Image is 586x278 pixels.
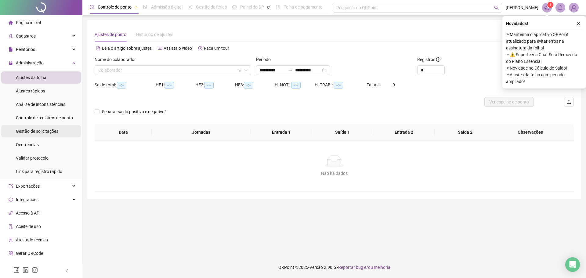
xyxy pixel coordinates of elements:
span: --:-- [165,82,174,88]
th: Observações [491,124,569,141]
span: ⚬ ⚠️ Suporte Via Chat Será Removido do Plano Essencial [506,51,582,65]
div: HE 2: [195,81,235,88]
span: --:-- [244,82,253,88]
span: Administração [16,60,44,65]
span: linkedin [23,267,29,273]
div: Open Intercom Messenger [565,257,580,272]
span: left [65,269,69,273]
span: instagram [32,267,38,273]
span: ⚬ Ajustes da folha com período ampliado! [506,71,582,85]
span: Novidades ! [506,20,528,27]
span: Faltas: [367,82,380,87]
span: Ajustes de ponto [95,32,126,37]
div: H. TRAB.: [315,81,367,88]
span: sync [9,197,13,202]
label: Nome do colaborador [95,56,140,63]
span: Versão [309,265,323,270]
span: Gestão de solicitações [16,129,58,134]
span: Painel do DP [240,5,264,9]
span: lock [9,61,13,65]
span: book [276,5,280,9]
span: audit [9,224,13,229]
th: Entrada 2 [373,124,435,141]
span: bell [558,5,563,10]
span: Admissão digital [151,5,183,9]
span: history [198,46,202,50]
span: Integrações [16,197,38,202]
span: Validar protocolo [16,156,49,161]
th: Saída 2 [435,124,496,141]
span: swap-right [288,68,293,73]
span: Faça um tour [204,46,229,51]
span: Ajustes da folha [16,75,46,80]
span: pushpin [134,5,138,9]
span: Reportar bug e/ou melhoria [338,265,390,270]
span: Aceite de uso [16,224,41,229]
span: Controle de registros de ponto [16,115,73,120]
span: Análise de inconsistências [16,102,65,107]
span: home [9,20,13,25]
label: Período [256,56,275,63]
span: Relatórios [16,47,35,52]
sup: 1 [547,2,553,8]
span: file-done [143,5,147,9]
span: Folha de pagamento [284,5,323,9]
span: Acesso à API [16,211,41,215]
span: close [577,21,581,26]
div: HE 3: [235,81,275,88]
span: filter [238,68,242,72]
span: Gerar QRCode [16,251,43,256]
div: Não há dados [102,170,566,177]
span: Atestado técnico [16,237,48,242]
span: 0 [392,82,395,87]
span: solution [9,238,13,242]
span: facebook [13,267,20,273]
footer: QRPoint © 2025 - 2.90.5 - [82,257,586,278]
span: Registros [417,56,440,63]
span: ⚬ Novidade no Cálculo do Saldo! [506,65,582,71]
span: info-circle [436,57,440,62]
span: [PERSON_NAME] [506,4,538,11]
div: HE 1: [156,81,195,88]
span: --:-- [291,82,301,88]
th: Saída 1 [312,124,373,141]
span: Exportações [16,184,40,189]
span: api [9,211,13,215]
span: Controle de ponto [98,5,132,9]
span: file [9,47,13,52]
span: file-text [96,46,100,50]
span: Observações [496,129,564,135]
span: upload [566,99,571,104]
span: Histórico de ajustes [136,32,173,37]
span: 1 [549,3,552,7]
span: sun [188,5,192,9]
th: Jornadas [152,124,251,141]
span: dashboard [232,5,237,9]
span: Ocorrências [16,142,39,147]
span: Leia o artigo sobre ajustes [102,46,152,51]
div: Saldo total: [95,81,156,88]
span: Separar saldo positivo e negativo? [99,108,169,115]
button: Ver espelho de ponto [484,97,534,107]
span: --:-- [117,82,126,88]
span: pushpin [266,5,270,9]
span: user-add [9,34,13,38]
span: Gestão de férias [196,5,227,9]
span: Página inicial [16,20,41,25]
span: Ajustes rápidos [16,88,45,93]
span: youtube [158,46,162,50]
span: export [9,184,13,188]
span: clock-circle [90,5,94,9]
img: 72161 [569,3,578,12]
span: --:-- [204,82,214,88]
span: to [288,68,293,73]
span: search [494,5,499,10]
th: Data [95,124,152,141]
span: notification [544,5,550,10]
span: down [244,68,248,72]
span: Link para registro rápido [16,169,62,174]
span: Cadastros [16,34,36,38]
div: H. NOT.: [275,81,315,88]
span: --:-- [334,82,343,88]
span: qrcode [9,251,13,255]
